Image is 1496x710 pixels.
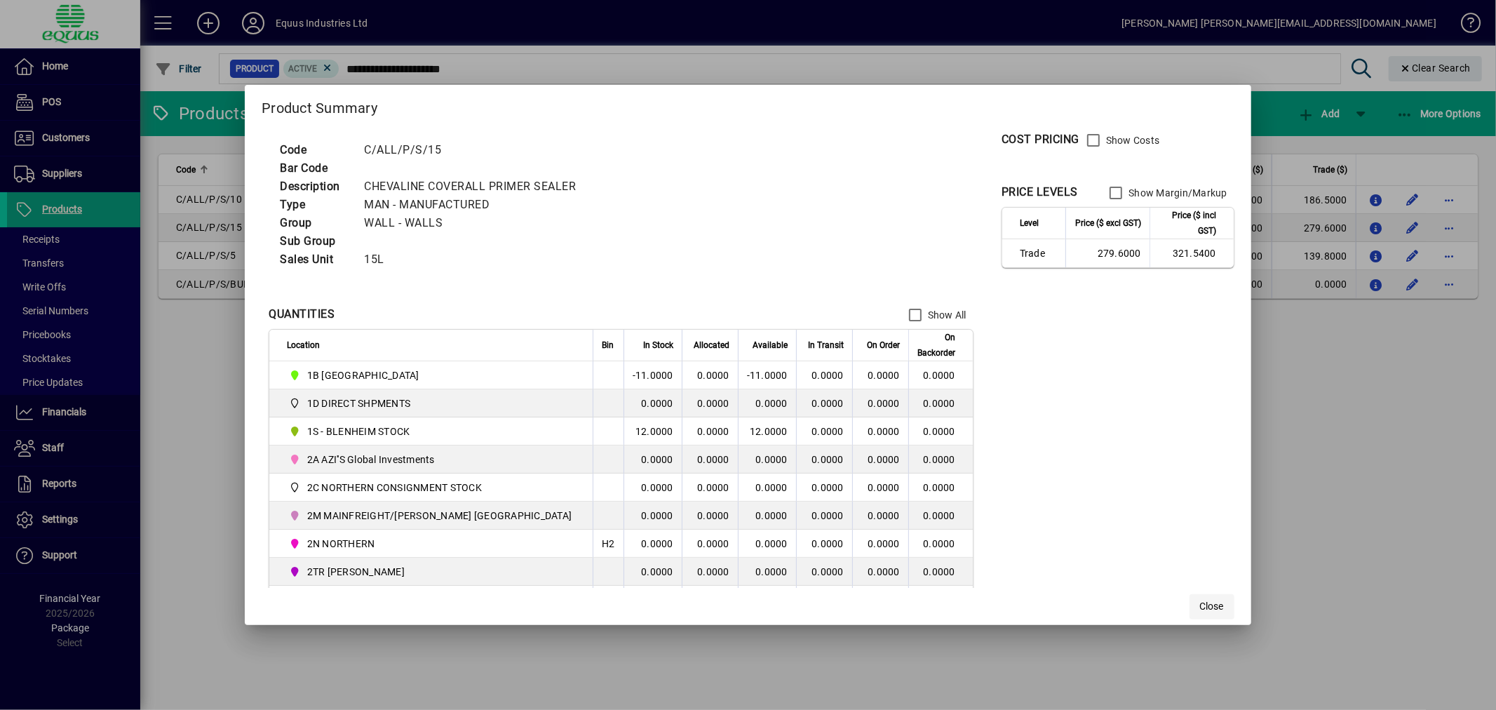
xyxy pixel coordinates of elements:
span: In Transit [808,337,844,353]
td: 5.0000 [738,586,796,614]
td: -11.0000 [624,361,682,389]
span: 1B BLENHEIM [287,367,577,384]
span: Level [1020,215,1039,231]
span: 1B [GEOGRAPHIC_DATA] [307,368,419,382]
span: Price ($ excl GST) [1075,215,1141,231]
span: 0.0000 [868,510,900,521]
td: 0.0000 [682,502,738,530]
td: Sub Group [273,232,357,250]
span: 2M MAINFREIGHT/OWENS AUCKLAND [287,507,577,524]
td: Code [273,141,357,159]
span: 2N NORTHERN [307,537,375,551]
span: 1S - BLENHEIM STOCK [307,424,410,438]
td: 12.0000 [624,417,682,446]
label: Show All [925,308,966,322]
td: MAN - MANUFACTURED [357,196,593,214]
td: 0.0000 [624,558,682,586]
td: 0.0000 [908,586,973,614]
span: 1D DIRECT SHPMENTS [287,395,577,412]
span: 2TR TOM RYAN CARTAGE [287,563,577,580]
div: QUANTITIES [269,306,335,323]
span: Bin [602,337,614,353]
td: 0.0000 [682,417,738,446]
span: 1S - BLENHEIM STOCK [287,423,577,440]
td: 0.0000 [624,389,682,417]
span: 2A AZI''S Global Investments [307,453,435,467]
span: 0.0000 [868,454,900,465]
td: C/ALL/P/S/15 [357,141,593,159]
td: 5.0000 [624,586,682,614]
td: H2 [593,530,624,558]
td: Sales Unit [273,250,357,269]
td: 0.0000 [624,474,682,502]
td: 0.0000 [738,502,796,530]
td: 0.0000 [738,389,796,417]
span: 2C NORTHERN CONSIGNMENT STOCK [287,479,577,496]
div: PRICE LEVELS [1002,184,1078,201]
button: Close [1190,594,1234,619]
span: 0.0000 [811,482,844,493]
span: 0.0000 [868,370,900,381]
td: 0.0000 [908,558,973,586]
td: 0.0000 [738,558,796,586]
td: 0.0000 [908,474,973,502]
span: Allocated [694,337,729,353]
td: Group [273,214,357,232]
h2: Product Summary [245,85,1251,126]
div: COST PRICING [1002,131,1079,148]
td: Description [273,177,357,196]
span: 0.0000 [868,482,900,493]
span: 0.0000 [811,454,844,465]
td: 0.0000 [682,586,738,614]
td: 15L [357,250,593,269]
td: WALL - WALLS [357,214,593,232]
td: CHEVALINE COVERALL PRIMER SEALER [357,177,593,196]
span: Trade [1020,246,1057,260]
span: 0.0000 [811,398,844,409]
span: 0.0000 [868,426,900,437]
td: 0.0000 [624,502,682,530]
span: 1D DIRECT SHPMENTS [307,396,411,410]
td: -11.0000 [738,361,796,389]
td: Bar Code [273,159,357,177]
td: 0.0000 [738,474,796,502]
td: 0.0000 [682,446,738,474]
td: 279.6000 [1065,239,1150,267]
span: 0.0000 [868,538,900,549]
span: 0.0000 [811,370,844,381]
td: 0.0000 [908,530,973,558]
span: On Order [867,337,900,353]
span: 0.0000 [868,566,900,577]
td: 0.0000 [624,446,682,474]
td: 0.0000 [908,502,973,530]
span: 0.0000 [868,398,900,409]
span: Available [753,337,788,353]
td: B8 [593,586,624,614]
span: Close [1200,599,1224,614]
td: 0.0000 [908,389,973,417]
td: Type [273,196,357,214]
td: 12.0000 [738,417,796,446]
span: On Backorder [917,330,955,361]
label: Show Margin/Markup [1126,186,1227,200]
td: 0.0000 [738,530,796,558]
td: 0.0000 [682,474,738,502]
span: 0.0000 [811,510,844,521]
span: 2C NORTHERN CONSIGNMENT STOCK [307,481,482,495]
span: 2N NORTHERN [287,535,577,552]
td: 0.0000 [908,361,973,389]
span: Price ($ incl GST) [1159,208,1216,239]
span: 2TR [PERSON_NAME] [307,565,405,579]
span: 0.0000 [811,566,844,577]
td: 0.0000 [624,530,682,558]
td: 0.0000 [908,417,973,446]
span: 0.0000 [811,426,844,437]
td: 0.0000 [682,389,738,417]
td: 0.0000 [682,361,738,389]
span: 2A AZI''S Global Investments [287,451,577,468]
span: In Stock [643,337,673,353]
td: 0.0000 [738,446,796,474]
span: 2M MAINFREIGHT/[PERSON_NAME] [GEOGRAPHIC_DATA] [307,509,572,523]
td: 321.5400 [1150,239,1234,267]
td: 0.0000 [682,558,738,586]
